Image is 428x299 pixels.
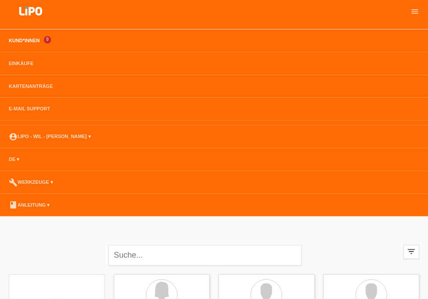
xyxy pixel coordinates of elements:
[406,247,416,256] i: filter_list
[9,178,18,187] i: build
[109,245,302,266] input: Suche...
[406,8,424,14] a: menu
[410,7,419,16] i: menu
[9,18,53,25] a: LIPO pay
[9,201,18,209] i: book
[4,179,58,185] a: buildWerkzeuge ▾
[4,61,38,66] a: Einkäufe
[4,84,57,89] a: Kartenanträge
[44,36,51,44] span: 9
[9,132,18,141] i: account_circle
[4,38,44,43] a: Kund*innen
[4,106,54,111] a: E-Mail Support
[4,202,54,208] a: bookAnleitung ▾
[4,157,24,162] a: DE ▾
[4,134,95,139] a: account_circleLIPO - Wil - [PERSON_NAME] ▾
